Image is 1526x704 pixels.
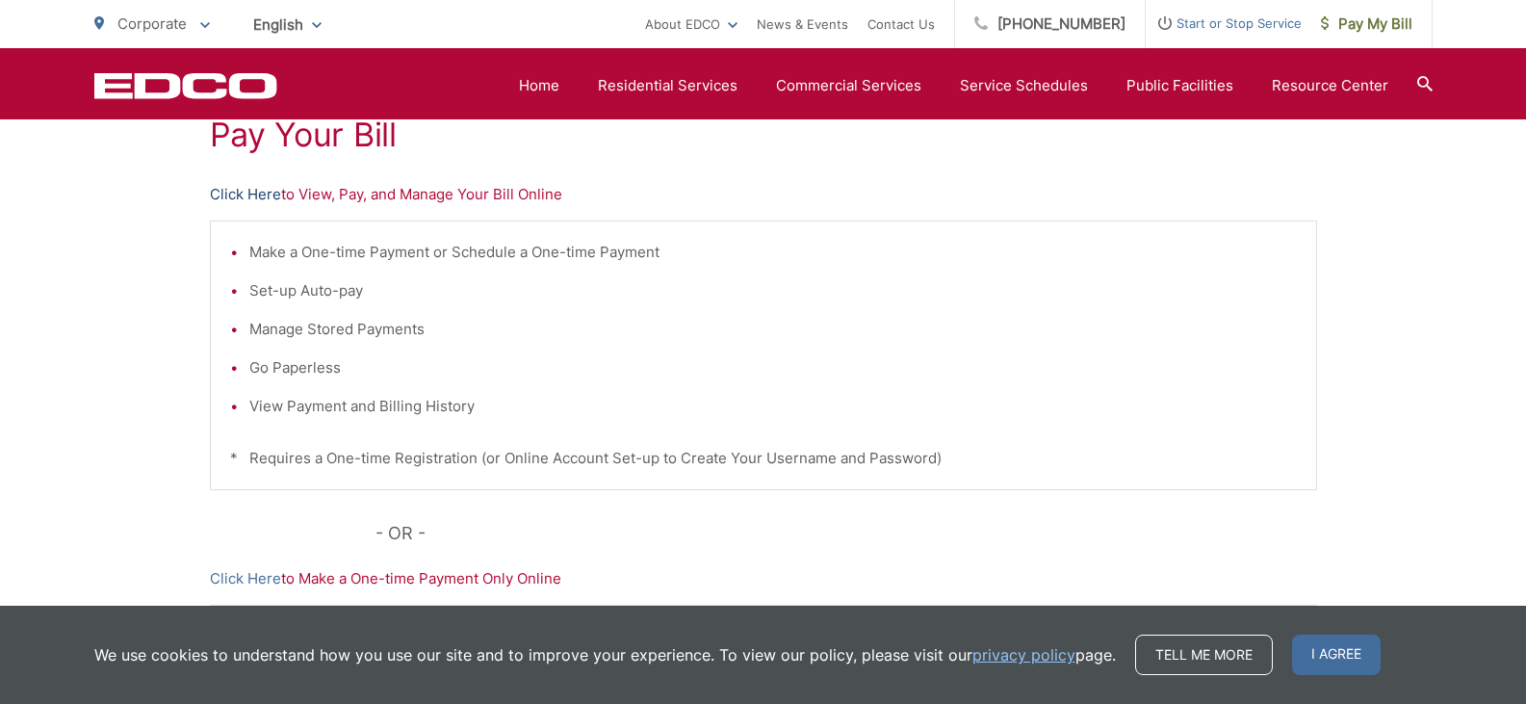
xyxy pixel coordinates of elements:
[210,183,281,206] a: Click Here
[1292,635,1381,675] span: I agree
[210,183,1317,206] p: to View, Pay, and Manage Your Bill Online
[94,72,277,99] a: EDCD logo. Return to the homepage.
[249,395,1297,418] li: View Payment and Billing History
[239,8,336,41] span: English
[776,74,921,97] a: Commercial Services
[960,74,1088,97] a: Service Schedules
[757,13,848,36] a: News & Events
[645,13,737,36] a: About EDCO
[249,356,1297,379] li: Go Paperless
[1272,74,1388,97] a: Resource Center
[230,447,1297,470] p: * Requires a One-time Registration (or Online Account Set-up to Create Your Username and Password)
[210,116,1317,154] h1: Pay Your Bill
[867,13,935,36] a: Contact Us
[1126,74,1233,97] a: Public Facilities
[249,318,1297,341] li: Manage Stored Payments
[210,567,281,590] a: Click Here
[375,519,1317,548] p: - OR -
[1135,635,1273,675] a: Tell me more
[117,14,187,33] span: Corporate
[249,241,1297,264] li: Make a One-time Payment or Schedule a One-time Payment
[598,74,737,97] a: Residential Services
[519,74,559,97] a: Home
[1321,13,1412,36] span: Pay My Bill
[94,643,1116,666] p: We use cookies to understand how you use our site and to improve your experience. To view our pol...
[249,279,1297,302] li: Set-up Auto-pay
[972,643,1075,666] a: privacy policy
[210,567,1317,590] p: to Make a One-time Payment Only Online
